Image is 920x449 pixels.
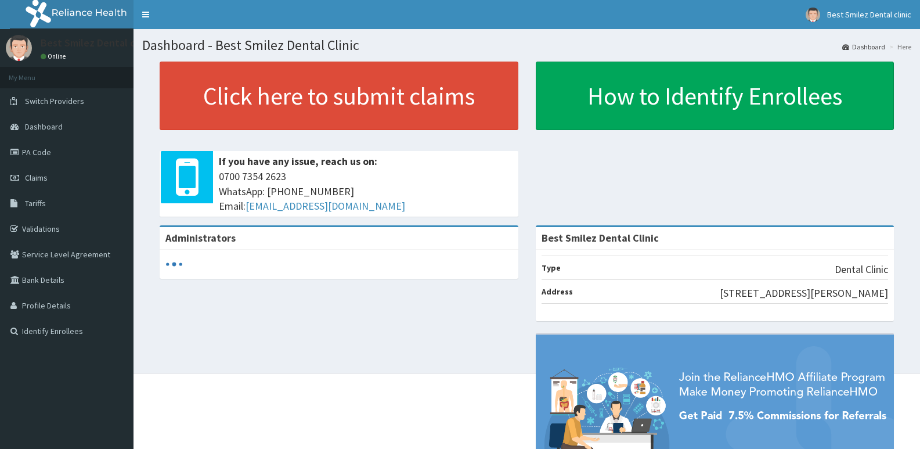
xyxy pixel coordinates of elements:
[25,198,46,209] span: Tariffs
[806,8,820,22] img: User Image
[835,262,888,277] p: Dental Clinic
[542,263,561,273] b: Type
[142,38,911,53] h1: Dashboard - Best Smilez Dental Clinic
[720,286,888,301] p: [STREET_ADDRESS][PERSON_NAME]
[219,169,513,214] span: 0700 7354 2623 WhatsApp: [PHONE_NUMBER] Email:
[160,62,518,130] a: Click here to submit claims
[6,35,32,61] img: User Image
[842,42,885,52] a: Dashboard
[886,42,911,52] li: Here
[25,173,48,183] span: Claims
[542,286,573,297] b: Address
[219,155,377,168] b: If you have any issue, reach us on:
[827,9,911,20] span: Best Smilez Dental clinic
[536,62,894,130] a: How to Identify Enrollees
[41,52,68,60] a: Online
[25,96,84,106] span: Switch Providers
[25,121,63,132] span: Dashboard
[542,231,659,245] strong: Best Smilez Dental Clinic
[41,38,154,48] p: Best Smilez Dental clinic
[165,256,183,273] svg: audio-loading
[165,231,236,245] b: Administrators
[246,199,405,213] a: [EMAIL_ADDRESS][DOMAIN_NAME]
